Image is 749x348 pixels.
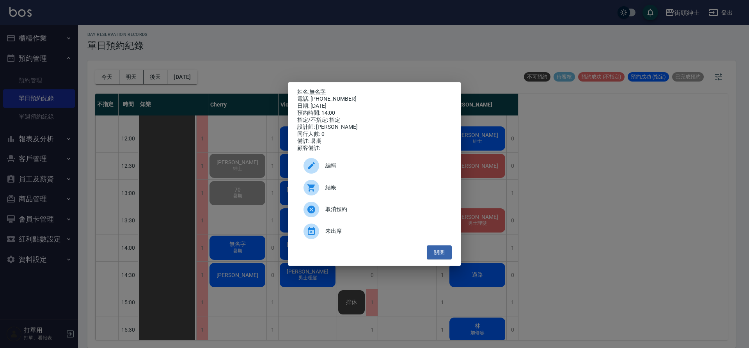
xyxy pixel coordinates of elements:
[325,205,445,213] span: 取消預約
[297,96,452,103] div: 電話: [PHONE_NUMBER]
[427,245,452,260] button: 關閉
[309,89,326,95] a: 無名字
[297,220,452,242] div: 未出席
[297,103,452,110] div: 日期: [DATE]
[325,162,445,170] span: 編輯
[297,110,452,117] div: 預約時間: 14:00
[297,89,452,96] p: 姓名:
[325,183,445,192] span: 結帳
[297,117,452,124] div: 指定/不指定: 指定
[297,199,452,220] div: 取消預約
[297,145,452,152] div: 顧客備註:
[297,131,452,138] div: 同行人數: 0
[297,155,452,177] div: 編輯
[297,124,452,131] div: 設計師: [PERSON_NAME]
[297,138,452,145] div: 備註: 暑期
[325,227,445,235] span: 未出席
[297,177,452,199] a: 結帳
